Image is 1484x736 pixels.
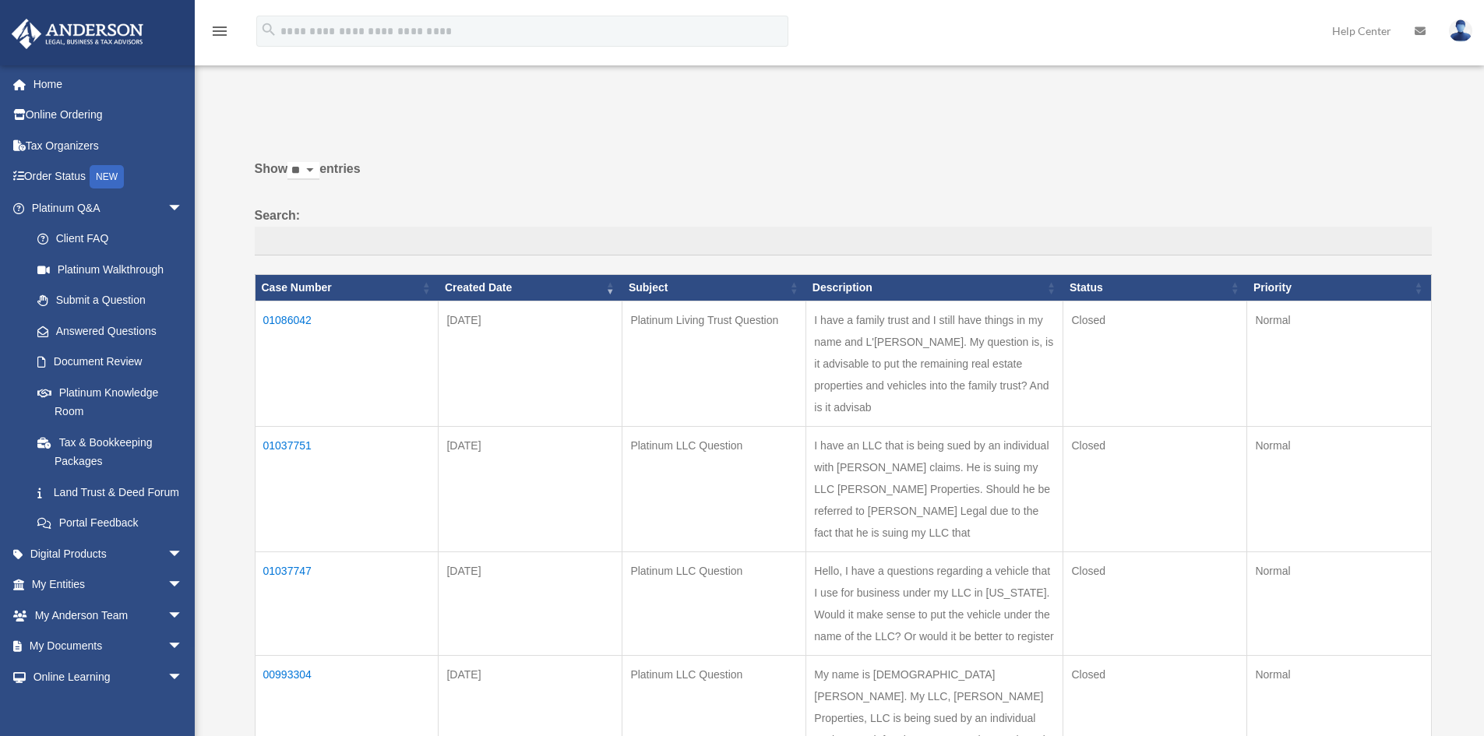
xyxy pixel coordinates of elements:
th: Created Date: activate to sort column ascending [439,275,622,301]
td: 01037747 [255,551,439,655]
a: Client FAQ [22,224,199,255]
th: Priority: activate to sort column ascending [1247,275,1431,301]
span: arrow_drop_down [167,600,199,632]
td: Normal [1247,551,1431,655]
span: arrow_drop_down [167,192,199,224]
input: Search: [255,227,1432,256]
a: Online Ordering [11,100,206,131]
img: Anderson Advisors Platinum Portal [7,19,148,49]
a: Order StatusNEW [11,161,206,193]
a: Tax & Bookkeeping Packages [22,427,199,477]
a: Portal Feedback [22,508,199,539]
label: Show entries [255,158,1432,195]
th: Subject: activate to sort column ascending [622,275,806,301]
th: Description: activate to sort column ascending [806,275,1063,301]
span: arrow_drop_down [167,569,199,601]
td: I have a family trust and I still have things in my name and L'[PERSON_NAME]. My question is, is ... [806,301,1063,426]
i: menu [210,22,229,40]
a: Submit a Question [22,285,199,316]
div: NEW [90,165,124,188]
i: search [260,21,277,38]
a: My Documentsarrow_drop_down [11,631,206,662]
td: Closed [1063,426,1247,551]
img: User Pic [1449,19,1472,42]
a: Platinum Walkthrough [22,254,199,285]
a: Digital Productsarrow_drop_down [11,538,206,569]
a: Tax Organizers [11,130,206,161]
td: Platinum LLC Question [622,551,806,655]
label: Search: [255,205,1432,256]
td: I have an LLC that is being sued by an individual with [PERSON_NAME] claims. He is suing my LLC [... [806,426,1063,551]
th: Case Number: activate to sort column ascending [255,275,439,301]
th: Status: activate to sort column ascending [1063,275,1247,301]
span: arrow_drop_down [167,538,199,570]
a: Answered Questions [22,315,191,347]
td: [DATE] [439,426,622,551]
a: Home [11,69,206,100]
td: 01037751 [255,426,439,551]
td: Platinum Living Trust Question [622,301,806,426]
td: Closed [1063,551,1247,655]
td: Normal [1247,426,1431,551]
td: Normal [1247,301,1431,426]
a: Platinum Q&Aarrow_drop_down [11,192,199,224]
a: Land Trust & Deed Forum [22,477,199,508]
span: arrow_drop_down [167,631,199,663]
a: My Entitiesarrow_drop_down [11,569,206,600]
a: Online Learningarrow_drop_down [11,661,206,692]
td: 01086042 [255,301,439,426]
a: menu [210,27,229,40]
select: Showentries [287,162,319,180]
td: Hello, I have a questions regarding a vehicle that I use for business under my LLC in [US_STATE].... [806,551,1063,655]
td: [DATE] [439,551,622,655]
span: arrow_drop_down [167,661,199,693]
a: Platinum Knowledge Room [22,377,199,427]
a: Document Review [22,347,199,378]
td: Platinum LLC Question [622,426,806,551]
td: Closed [1063,301,1247,426]
a: My Anderson Teamarrow_drop_down [11,600,206,631]
td: [DATE] [439,301,622,426]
